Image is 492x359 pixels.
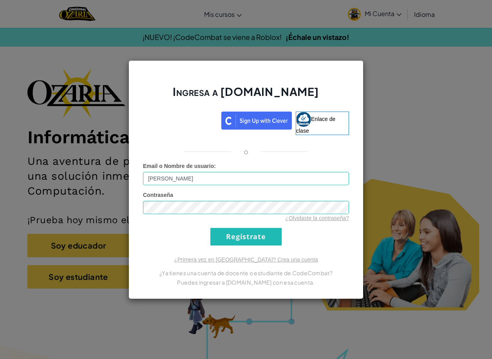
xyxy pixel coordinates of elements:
h2: Ingresa a [DOMAIN_NAME] [143,84,349,107]
img: clever_sso_button@2x.png [221,112,292,130]
span: Email o Nombre de usuario [143,163,214,169]
span: Contraseña [143,192,173,198]
p: o [244,147,248,156]
p: ¿Ya tienes una cuenta de docente o estudiante de CodeCombat? [143,268,349,278]
a: ¿Olvidaste la contraseña? [285,215,349,221]
a: ¿Primera vez en [GEOGRAPHIC_DATA]? Crea una cuenta [174,256,318,263]
span: Enlace de clase [296,115,335,133]
p: Puedes ingresar a [DOMAIN_NAME] con esa cuenta. [143,278,349,287]
label: : [143,162,216,170]
input: Regístrate [210,228,282,245]
iframe: Botón de Acceder con Google [139,111,221,128]
img: classlink-logo-small.png [296,112,311,127]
